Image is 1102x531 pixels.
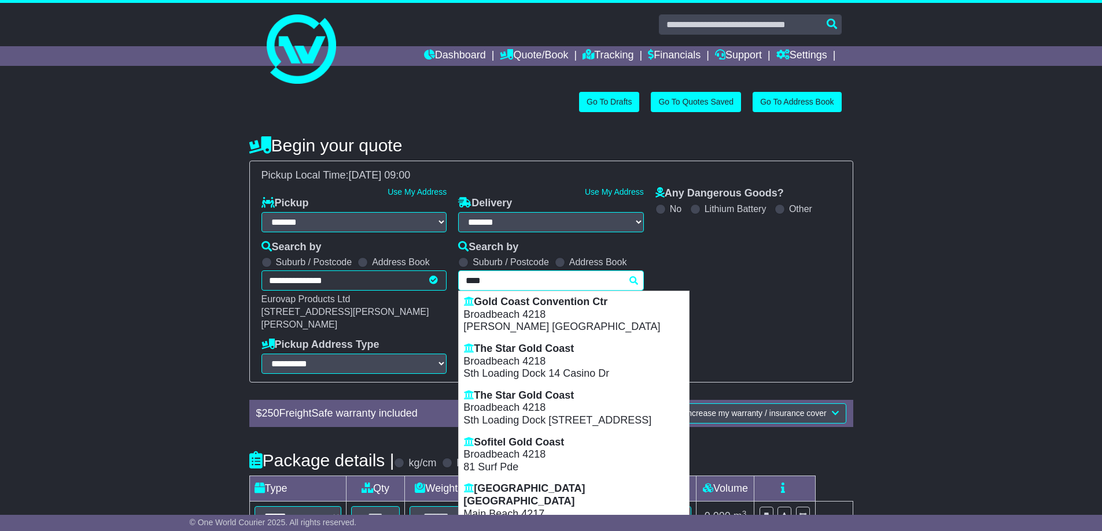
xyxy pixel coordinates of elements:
[776,46,827,66] a: Settings
[256,169,847,182] div: Pickup Local Time:
[261,197,309,210] label: Pickup
[648,46,701,66] a: Financials
[715,46,762,66] a: Support
[276,257,352,268] label: Suburb / Postcode
[463,355,684,368] p: Broadbeach 4218
[388,187,447,196] a: Use My Address
[585,187,644,196] a: Use My Address
[250,407,584,420] div: $ FreightSafe warranty included
[734,510,747,522] span: m
[789,203,812,214] label: Other
[249,451,395,470] h4: Package details |
[408,457,436,470] label: kg/cm
[685,409,826,418] span: Increase my warranty / insurance cover
[569,257,627,268] label: Address Book
[261,241,322,254] label: Search by
[463,389,684,402] p: The Star Gold Coast
[463,414,684,427] p: Sth Loading Dock [STREET_ADDRESS]
[424,46,486,66] a: Dashboard
[463,448,684,461] p: Broadbeach 4218
[463,482,684,507] p: [GEOGRAPHIC_DATA] [GEOGRAPHIC_DATA]
[463,436,684,449] p: Sofitel Gold Coast
[261,339,379,351] label: Pickup Address Type
[670,203,681,214] label: No
[249,476,346,502] td: Type
[579,92,639,112] a: Go To Drafts
[705,510,731,522] span: 0.000
[463,461,684,474] p: 81 Surf Pde
[696,476,754,502] td: Volume
[655,187,784,200] label: Any Dangerous Goods?
[463,309,684,321] p: Broadbeach 4218
[677,403,846,424] button: Increase my warranty / insurance cover
[262,407,279,419] span: 250
[742,509,747,518] sup: 3
[463,296,684,309] p: Gold Coast Convention Ctr
[583,46,633,66] a: Tracking
[705,203,766,214] label: Lithium Battery
[473,257,549,268] label: Suburb / Postcode
[405,476,468,502] td: Weight
[463,402,684,414] p: Broadbeach 4218
[456,457,476,470] label: lb/in
[249,136,853,155] h4: Begin your quote
[500,46,568,66] a: Quote/Book
[349,169,411,181] span: [DATE] 09:00
[346,476,405,502] td: Qty
[463,343,684,355] p: The Star Gold Coast
[458,197,512,210] label: Delivery
[458,241,518,254] label: Search by
[372,257,430,268] label: Address Book
[463,367,684,380] p: Sth Loading Dock 14 Casino Dr
[261,294,351,304] span: Eurovap Products Ltd
[753,92,841,112] a: Go To Address Book
[463,508,684,521] p: Main Beach 4217
[261,307,429,317] span: [STREET_ADDRESS][PERSON_NAME]
[651,92,741,112] a: Go To Quotes Saved
[190,518,357,527] span: © One World Courier 2025. All rights reserved.
[463,321,684,333] p: [PERSON_NAME] [GEOGRAPHIC_DATA]
[261,320,338,329] span: [PERSON_NAME]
